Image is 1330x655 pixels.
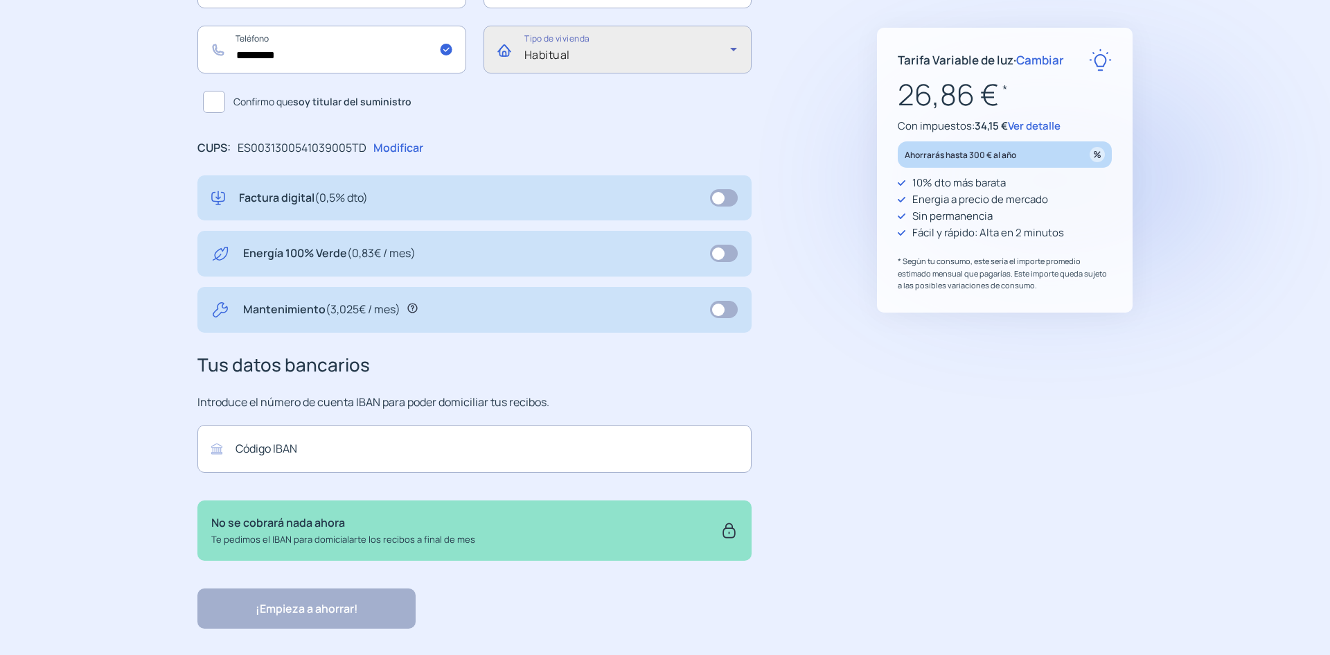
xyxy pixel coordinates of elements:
p: Energia a precio de mercado [912,191,1048,208]
p: Introduce el número de cuenta IBAN para poder domiciliar tus recibos. [197,394,752,412]
img: tool.svg [211,301,229,319]
p: 26,86 € [898,71,1112,118]
p: Te pedimos el IBAN para domicialarte los recibos a final de mes [211,532,475,547]
p: 10% dto más barata [912,175,1006,191]
p: CUPS: [197,139,231,157]
p: Factura digital [239,189,368,207]
p: Tarifa Variable de luz · [898,51,1064,69]
span: Cambiar [1016,52,1064,68]
p: Modificar [373,139,423,157]
p: Con impuestos: [898,118,1112,134]
img: energy-green.svg [211,245,229,263]
p: Ahorrarás hasta 300 € al año [905,147,1016,163]
span: 34,15 € [975,119,1008,133]
img: rate-E.svg [1089,49,1112,71]
p: * Según tu consumo, este sería el importe promedio estimado mensual que pagarías. Este importe qu... [898,255,1112,292]
p: Energía 100% Verde [243,245,416,263]
span: Habitual [524,47,570,62]
p: Sin permanencia [912,208,993,225]
b: soy titular del suministro [293,95,411,108]
span: (3,025€ / mes) [326,302,400,317]
img: percentage_icon.svg [1090,147,1105,162]
img: digital-invoice.svg [211,189,225,207]
p: No se cobrará nada ahora [211,514,475,532]
span: (0,5% dto) [314,190,368,205]
span: Ver detalle [1008,119,1061,133]
p: ES0031300541039005TD [238,139,366,157]
mat-label: Tipo de vivienda [524,33,589,45]
p: Fácil y rápido: Alta en 2 minutos [912,225,1064,241]
span: Confirmo que [233,94,411,110]
p: Mantenimiento [243,301,400,319]
h3: Tus datos bancarios [197,351,752,380]
span: (0,83€ / mes) [347,245,416,261]
img: secure.svg [720,514,738,546]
